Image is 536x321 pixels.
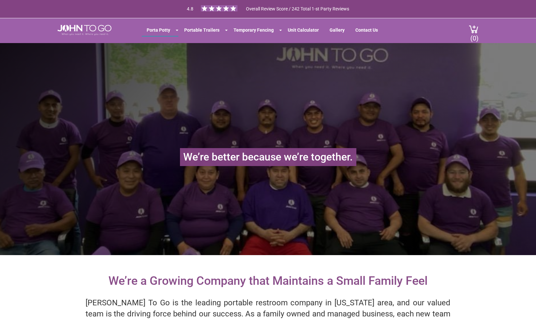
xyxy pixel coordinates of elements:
[469,25,479,34] img: cart a
[102,268,434,294] h2: We’re a Growing Company that Maintains a Small Family Feel
[179,24,224,36] a: Portable Trailers
[229,24,279,36] a: Temporary Fencing
[246,6,349,24] span: Overall Review Score / 242 Total 1-st Party Reviews
[350,24,383,36] a: Contact Us
[283,24,324,36] a: Unit Calculator
[325,24,349,36] a: Gallery
[187,6,193,11] span: 4.8
[470,29,479,42] span: (0)
[57,25,111,35] img: JOHN to go
[180,148,356,166] h1: We’re better because we’re together.
[142,24,175,36] a: Porta Potty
